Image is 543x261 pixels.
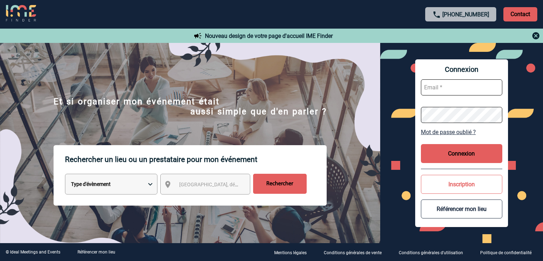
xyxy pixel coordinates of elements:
p: Politique de confidentialité [480,250,532,255]
p: Rechercher un lieu ou un prestataire pour mon événement [65,145,327,174]
input: Email * [421,79,502,95]
button: Référencer mon lieu [421,200,502,218]
a: Mentions légales [268,249,318,256]
a: Politique de confidentialité [474,249,543,256]
a: Conditions générales de vente [318,249,393,256]
p: Conditions générales d'utilisation [399,250,463,255]
a: Mot de passe oublié ? [421,129,502,136]
input: Rechercher [253,174,307,194]
button: Connexion [421,144,502,163]
div: © Ideal Meetings and Events [6,250,60,255]
p: Conditions générales de vente [324,250,382,255]
a: Conditions générales d'utilisation [393,249,474,256]
span: Connexion [421,65,502,74]
button: Inscription [421,175,502,194]
p: Mentions légales [274,250,307,255]
a: [PHONE_NUMBER] [442,11,489,18]
img: call-24-px.png [432,10,441,19]
p: Contact [503,7,537,21]
span: [GEOGRAPHIC_DATA], département, région... [179,182,278,187]
a: Référencer mon lieu [77,250,115,255]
